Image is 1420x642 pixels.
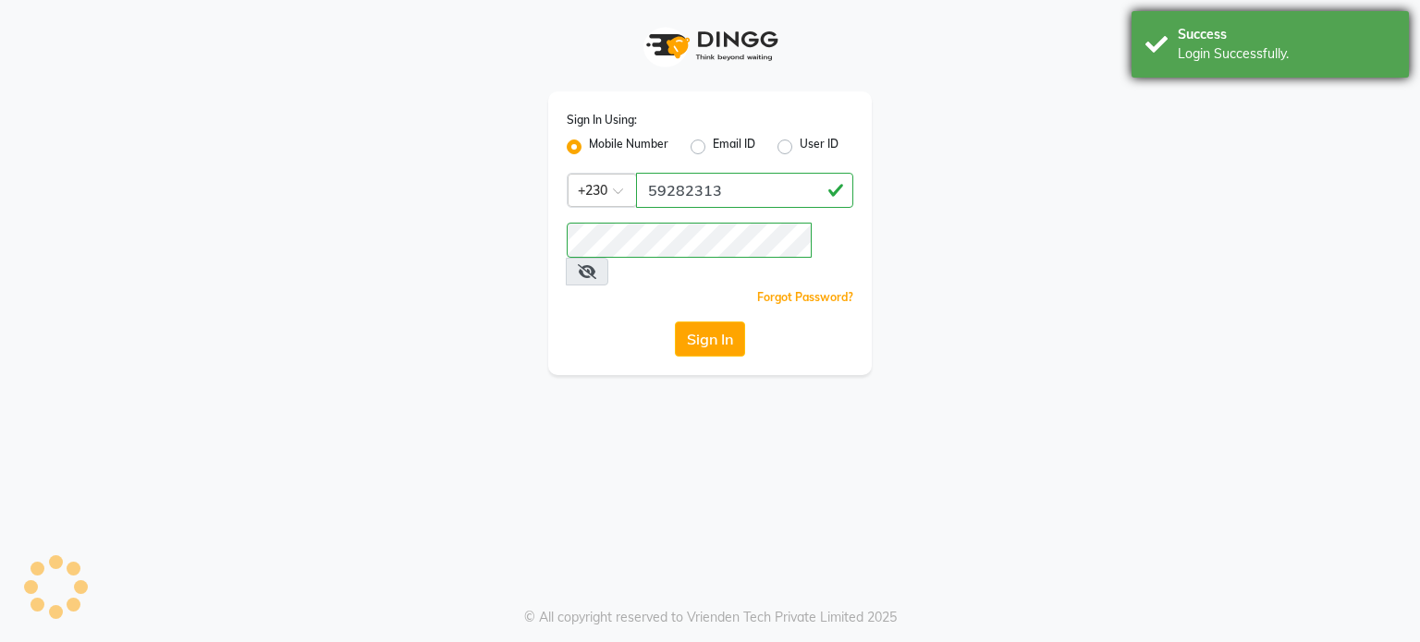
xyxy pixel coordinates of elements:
[636,18,784,73] img: logo1.svg
[567,112,637,128] label: Sign In Using:
[567,223,812,258] input: Username
[589,136,668,158] label: Mobile Number
[1178,44,1395,64] div: Login Successfully.
[675,321,745,357] button: Sign In
[713,136,755,158] label: Email ID
[1178,25,1395,44] div: Success
[636,173,853,208] input: Username
[757,290,853,304] a: Forgot Password?
[800,136,839,158] label: User ID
